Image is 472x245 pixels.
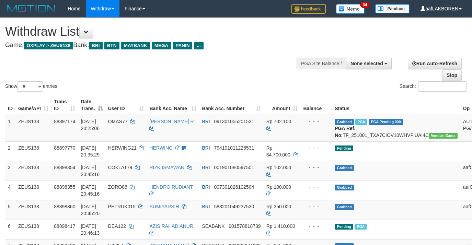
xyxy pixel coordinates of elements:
[149,165,184,170] a: RIZKIISMAWAN
[229,223,261,229] span: Copy 901578818739 to clipboard
[81,184,100,197] span: [DATE] 20:45:16
[15,141,51,161] td: ZEUS138
[335,204,354,210] span: Grabbed
[297,58,346,69] div: PGA Site Balance /
[108,145,137,151] span: HERWING21
[199,95,263,115] th: Bank Acc. Number: activate to sort column ascending
[5,81,57,92] label: Show entries
[202,119,210,124] span: BRI
[5,95,15,115] th: ID
[173,42,192,49] span: PANIN
[15,200,51,220] td: ZEUS138
[266,165,291,170] span: Rp 102.000
[54,184,75,190] span: 88898355
[24,42,73,49] span: OXPLAY > ZEUS138
[15,161,51,180] td: ZEUS138
[202,145,210,151] span: BRI
[303,144,329,151] div: - - -
[15,220,51,239] td: ZEUS138
[149,184,193,190] a: HENDRO RUDIANT
[81,165,100,177] span: [DATE] 20:45:16
[335,224,353,230] span: Pending
[375,4,410,13] img: panduan.png
[149,145,172,151] a: HERWING
[5,115,15,142] td: 1
[149,204,179,209] a: SUMIYARSIH
[335,165,354,171] span: Grabbed
[214,204,254,209] span: Copy 588201049237530 to clipboard
[335,185,354,190] span: Grabbed
[214,165,254,170] span: Copy 001901080597501 to clipboard
[17,81,43,92] select: Showentries
[108,184,127,190] span: ZORO86
[5,42,308,49] h4: Game: Bank:
[202,204,210,209] span: BRI
[54,145,75,151] span: 88897770
[266,119,291,124] span: Rp 702.100
[300,95,332,115] th: Balance
[332,115,460,142] td: TF_251001_TXA7CIOV10WHVFIUAI4C
[89,42,102,49] span: BRI
[15,180,51,200] td: ZEUS138
[81,119,100,131] span: [DATE] 20:25:06
[214,119,254,124] span: Copy 091301055201531 to clipboard
[54,119,75,124] span: 88897174
[54,204,75,209] span: 88898360
[291,4,326,14] img: Feedback.jpg
[332,95,460,115] th: Status
[78,95,105,115] th: Date Trans.: activate to sort column descending
[214,184,254,190] span: Copy 007301026102504 to clipboard
[202,184,210,190] span: BRI
[108,223,126,229] span: DEA122
[346,58,392,69] button: None selected
[194,42,204,49] span: ...
[360,2,369,8] span: 34
[429,133,458,139] span: Vendor URL: https://trx31.1velocity.biz
[335,126,355,138] b: PGA Ref. No:
[5,161,15,180] td: 3
[355,119,367,125] span: Marked by aafanarl
[303,164,329,171] div: - - -
[335,119,354,125] span: Grabbed
[266,145,290,157] span: Rp 34.700.000
[202,223,225,229] span: SEABANK
[408,58,462,69] a: Run Auto-Refresh
[5,220,15,239] td: 6
[303,223,329,230] div: - - -
[149,223,193,229] a: AZIS RAHADIANUR
[81,223,100,236] span: [DATE] 20:46:13
[303,118,329,125] div: - - -
[214,145,254,151] span: Copy 794101011225531 to clipboard
[266,184,291,190] span: Rp 100.000
[335,145,353,151] span: Pending
[108,204,136,209] span: PETRUK015
[5,3,57,14] img: MOTION_logo.png
[355,224,367,230] span: Marked by aafsolysreylen
[5,25,308,38] h1: Withdraw List
[400,81,467,92] label: Search:
[264,95,301,115] th: Amount: activate to sort column ascending
[5,200,15,220] td: 5
[147,95,199,115] th: Bank Acc. Name: activate to sort column ascending
[108,119,128,124] span: OMAS77
[81,204,100,216] span: [DATE] 20:45:20
[5,141,15,161] td: 2
[202,165,210,170] span: BRI
[350,61,383,66] span: None selected
[5,180,15,200] td: 4
[442,69,462,81] a: Stop
[336,4,365,14] img: Button%20Memo.svg
[15,95,51,115] th: Game/API: activate to sort column ascending
[54,223,75,229] span: 88898417
[149,119,194,124] a: [PERSON_NAME] R
[152,42,171,49] span: MEGA
[303,203,329,210] div: - - -
[104,42,119,49] span: BTN
[266,204,291,209] span: Rp 350.000
[15,115,51,142] td: ZEUS138
[81,145,100,157] span: [DATE] 20:35:29
[121,42,150,49] span: MAYBANK
[266,223,295,229] span: Rp 1.410.000
[418,81,467,92] input: Search:
[108,165,133,170] span: COKLAT79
